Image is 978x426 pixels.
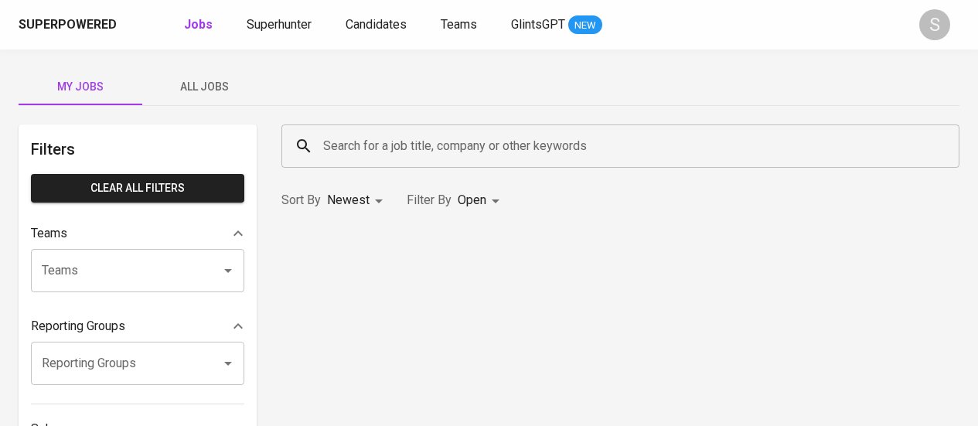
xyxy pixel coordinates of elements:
div: S [919,9,950,40]
a: Teams [441,15,480,35]
span: Teams [441,17,477,32]
div: Superpowered [19,16,117,34]
span: My Jobs [28,77,133,97]
p: Teams [31,224,67,243]
span: Clear All filters [43,179,232,198]
span: GlintsGPT [511,17,565,32]
button: Clear All filters [31,174,244,203]
a: Superpoweredapp logo [19,13,141,36]
button: Open [217,353,239,374]
button: Open [217,260,239,281]
a: Candidates [346,15,410,35]
img: app logo [120,13,141,36]
div: Newest [327,186,388,215]
span: NEW [568,18,602,33]
p: Reporting Groups [31,317,125,336]
a: GlintsGPT NEW [511,15,602,35]
h6: Filters [31,137,244,162]
p: Sort By [281,191,321,210]
a: Superhunter [247,15,315,35]
div: Reporting Groups [31,311,244,342]
span: Open [458,193,486,207]
div: Teams [31,218,244,249]
span: Superhunter [247,17,312,32]
a: Jobs [184,15,216,35]
p: Filter By [407,191,452,210]
div: Open [458,186,505,215]
b: Jobs [184,17,213,32]
span: Candidates [346,17,407,32]
span: All Jobs [152,77,257,97]
p: Newest [327,191,370,210]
